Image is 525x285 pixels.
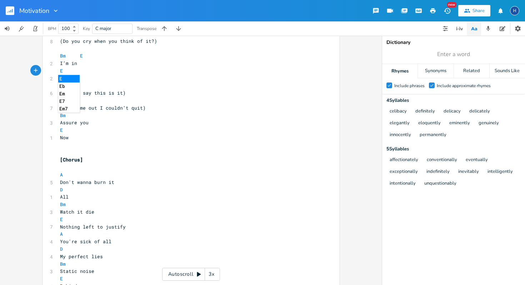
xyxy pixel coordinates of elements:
div: 5 Syllable s [386,147,521,151]
span: E [60,216,63,222]
span: Bm [60,201,66,207]
button: eloquently [418,120,441,126]
span: C major [95,25,111,32]
button: definitely [415,109,435,115]
button: affectionately [390,157,418,163]
span: D [60,186,63,193]
span: Don't wanna burn it [60,179,114,185]
span: Now [60,134,69,141]
span: Enter a word [437,50,470,59]
div: Rhymes [382,64,417,78]
div: Synonyms [418,64,453,78]
span: D [60,30,63,37]
div: Include approximate rhymes [437,84,491,88]
span: Assure you [60,119,89,126]
button: H [510,2,519,19]
button: eventually [466,157,488,163]
button: intentionally [390,181,416,187]
span: A [60,231,63,237]
span: (Found me out I couldn’t quit) [60,105,146,111]
div: Related [454,64,489,78]
span: E [80,52,83,59]
span: (Do you cry when you think of it?) [60,38,157,44]
span: Motivation [19,7,49,14]
button: eminently [449,120,470,126]
div: 3x [205,268,218,281]
span: I’m in [60,60,77,66]
span: Bm [60,112,66,119]
button: delicacy [444,109,461,115]
div: Autoscroll [162,268,220,281]
div: Key [83,26,90,31]
div: Sounds Like [490,64,525,78]
button: Share [458,5,490,16]
div: 4 Syllable s [386,98,521,103]
button: elegantly [390,120,410,126]
li: E7 [58,97,80,105]
div: Include phrases [394,84,425,88]
button: exceptionally [390,169,418,175]
span: Nothing left to justify [60,224,126,230]
div: Share [472,7,485,14]
span: You're sick of all [60,238,111,245]
button: genuinely [479,120,499,126]
span: E [60,127,63,133]
span: [Chorus] [60,156,83,163]
button: delicately [469,109,490,115]
span: A [60,171,63,178]
div: New [447,2,456,7]
span: D [60,246,63,252]
div: Dictionary [386,40,521,45]
span: E [60,67,63,74]
div: BPM [48,27,56,31]
button: intelligently [487,169,513,175]
button: inevitably [458,169,479,175]
span: Bm [60,52,66,59]
div: hayelzcrave [510,6,519,15]
span: All [60,194,69,200]
span: (Ok now say this is it) [60,90,126,96]
div: Transpose [137,26,156,31]
li: E [58,75,80,82]
button: indefinitely [426,169,450,175]
span: Static noise [60,268,94,274]
button: permanently [420,132,446,138]
button: celibacy [390,109,407,115]
button: unquestionably [424,181,456,187]
span: E [60,275,63,282]
span: Bm [60,261,66,267]
li: Eb [58,82,80,90]
span: Watch it die [60,209,94,215]
span: My perfect lies [60,253,103,260]
button: conventionally [427,157,457,163]
button: New [440,4,454,17]
li: Em7 [58,105,80,112]
li: Em [58,90,80,97]
button: innocently [390,132,411,138]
